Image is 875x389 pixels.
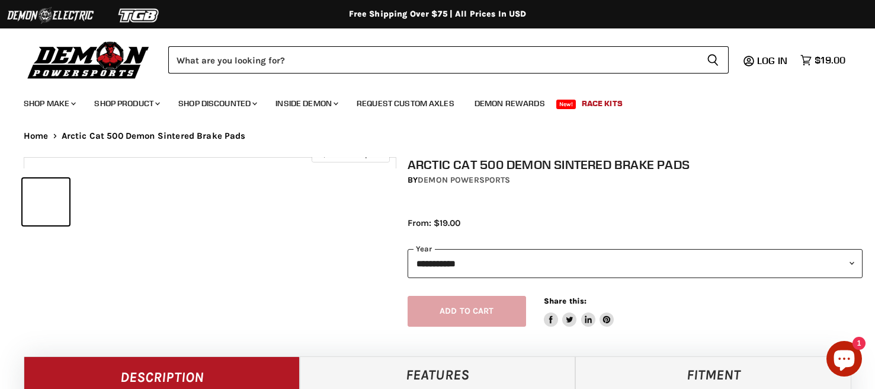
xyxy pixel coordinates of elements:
img: TGB Logo 2 [95,4,184,27]
a: Request Custom Axles [348,91,463,116]
div: by [408,174,863,187]
h1: Arctic Cat 500 Demon Sintered Brake Pads [408,157,863,172]
select: year [408,249,863,278]
img: Demon Powersports [24,39,153,81]
ul: Main menu [15,87,842,116]
a: Inside Demon [267,91,345,116]
span: $19.00 [815,55,845,66]
span: Share this: [544,296,586,305]
a: Race Kits [573,91,632,116]
input: Search [168,46,697,74]
span: From: $19.00 [408,218,460,228]
a: Log in [752,55,794,66]
button: Arctic Cat 500 Demon Sintered Brake Pads thumbnail [73,178,120,225]
button: Search [697,46,729,74]
span: Click to expand [318,149,383,158]
a: Demon Powersports [418,175,510,185]
a: $19.00 [794,52,851,69]
form: Product [168,46,729,74]
img: Demon Electric Logo 2 [6,4,95,27]
aside: Share this: [544,296,614,327]
a: Shop Product [85,91,167,116]
span: New! [556,100,576,109]
inbox-online-store-chat: Shopify online store chat [823,341,866,380]
span: Arctic Cat 500 Demon Sintered Brake Pads [62,131,246,141]
a: Shop Make [15,91,83,116]
a: Home [24,131,49,141]
a: Demon Rewards [466,91,554,116]
a: Shop Discounted [169,91,264,116]
button: Arctic Cat 500 Demon Sintered Brake Pads thumbnail [23,178,69,225]
span: Log in [757,55,787,66]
